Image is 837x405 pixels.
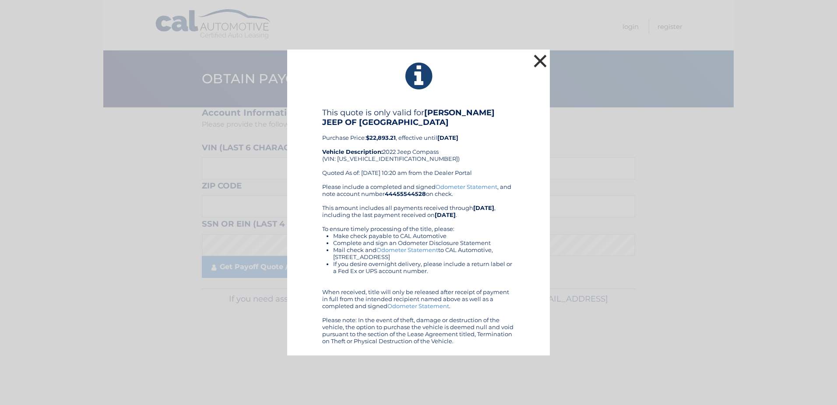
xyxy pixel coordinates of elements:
b: [DATE] [435,211,456,218]
b: [PERSON_NAME] JEEP OF [GEOGRAPHIC_DATA] [322,108,495,127]
b: 44455544528 [385,190,426,197]
li: Make check payable to CAL Automotive [333,232,515,239]
li: If you desire overnight delivery, please include a return label or a Fed Ex or UPS account number. [333,260,515,274]
a: Odometer Statement [387,302,449,309]
b: [DATE] [473,204,494,211]
button: × [531,52,549,70]
b: [DATE] [437,134,458,141]
b: $22,893.21 [366,134,396,141]
div: Purchase Price: , effective until 2022 Jeep Compass (VIN: [US_VEHICLE_IDENTIFICATION_NUMBER]) Quo... [322,108,515,183]
h4: This quote is only valid for [322,108,515,127]
a: Odometer Statement [436,183,497,190]
li: Complete and sign an Odometer Disclosure Statement [333,239,515,246]
div: Please include a completed and signed , and note account number on check. This amount includes al... [322,183,515,345]
strong: Vehicle Description: [322,148,383,155]
a: Odometer Statement [376,246,438,253]
li: Mail check and to CAL Automotive, [STREET_ADDRESS] [333,246,515,260]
